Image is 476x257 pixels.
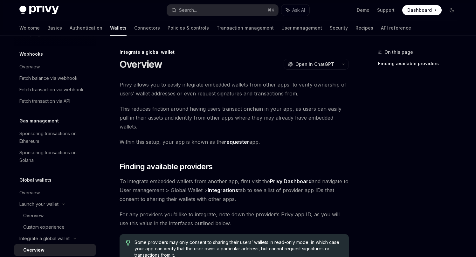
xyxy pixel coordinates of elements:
[120,104,349,131] span: This reduces friction around having users transact onchain in your app, as users can easily pull ...
[120,59,162,70] h1: Overview
[19,50,43,58] h5: Webhooks
[19,130,92,145] div: Sponsoring transactions on Ethereum
[47,20,62,36] a: Basics
[19,235,70,242] div: Integrate a global wallet
[19,74,78,82] div: Fetch balance via webhook
[407,7,432,13] span: Dashboard
[23,246,45,254] div: Overview
[270,178,312,184] strong: Privy Dashboard
[70,20,102,36] a: Authentication
[14,73,96,84] a: Fetch balance via webhook
[384,48,413,56] span: On this page
[281,20,322,36] a: User management
[19,6,59,15] img: dark logo
[281,4,309,16] button: Ask AI
[208,187,238,193] strong: Integrations
[270,178,312,185] a: Privy Dashboard
[23,223,65,231] div: Custom experience
[381,20,411,36] a: API reference
[14,84,96,95] a: Fetch transaction via webhook
[19,117,59,125] h5: Gas management
[292,7,305,13] span: Ask AI
[126,240,130,246] svg: Tip
[14,244,96,256] a: Overview
[357,7,369,13] a: Demo
[14,221,96,233] a: Custom experience
[268,8,274,13] span: ⌘ K
[167,4,278,16] button: Search...⌘K
[168,20,209,36] a: Policies & controls
[330,20,348,36] a: Security
[14,128,96,147] a: Sponsoring transactions on Ethereum
[14,187,96,198] a: Overview
[19,200,59,208] div: Launch your wallet
[14,95,96,107] a: Fetch transaction via API
[179,6,197,14] div: Search...
[120,162,213,172] span: Finding available providers
[120,177,349,204] span: To integrate embedded wallets from another app, first visit the and navigate to User management >...
[134,20,160,36] a: Connectors
[19,189,40,197] div: Overview
[14,210,96,221] a: Overview
[284,59,338,70] button: Open in ChatGPT
[19,63,40,71] div: Overview
[208,187,238,194] a: Integrations
[110,20,127,36] a: Wallets
[447,5,457,15] button: Toggle dark mode
[23,212,44,219] div: Overview
[19,176,52,184] h5: Global wallets
[19,20,40,36] a: Welcome
[355,20,373,36] a: Recipes
[14,61,96,73] a: Overview
[378,59,462,69] a: Finding available providers
[19,149,92,164] div: Sponsoring transactions on Solana
[120,210,349,228] span: For any providers you’d like to integrate, note down the provider’s Privy app ID, as you will use...
[19,86,84,94] div: Fetch transaction via webhook
[224,139,249,145] strong: requester
[120,49,349,55] div: Integrate a global wallet
[120,137,349,146] span: Within this setup, your app is known as the app.
[402,5,442,15] a: Dashboard
[120,80,349,98] span: Privy allows you to easily integrate embedded wallets from other apps, to verify ownership of use...
[377,7,395,13] a: Support
[19,97,70,105] div: Fetch transaction via API
[217,20,274,36] a: Transaction management
[295,61,334,67] span: Open in ChatGPT
[14,147,96,166] a: Sponsoring transactions on Solana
